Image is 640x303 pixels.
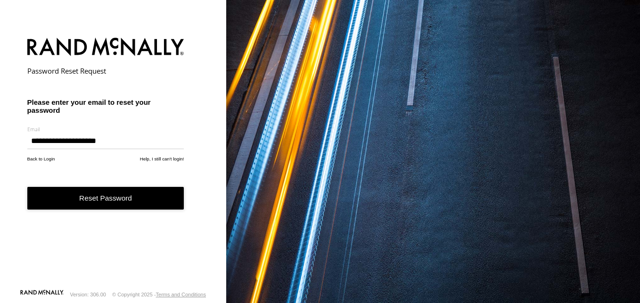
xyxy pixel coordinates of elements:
[112,292,206,297] div: © Copyright 2025 -
[156,292,206,297] a: Terms and Conditions
[27,98,184,114] h3: Please enter your email to reset your password
[70,292,106,297] div: Version: 306.00
[20,290,64,299] a: Visit our Website
[27,156,55,161] a: Back to Login
[140,156,184,161] a: Help, I still can't login!
[27,36,184,60] img: Rand McNally
[27,66,184,76] h2: Password Reset Request
[27,126,184,133] label: Email
[27,187,184,210] button: Reset Password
